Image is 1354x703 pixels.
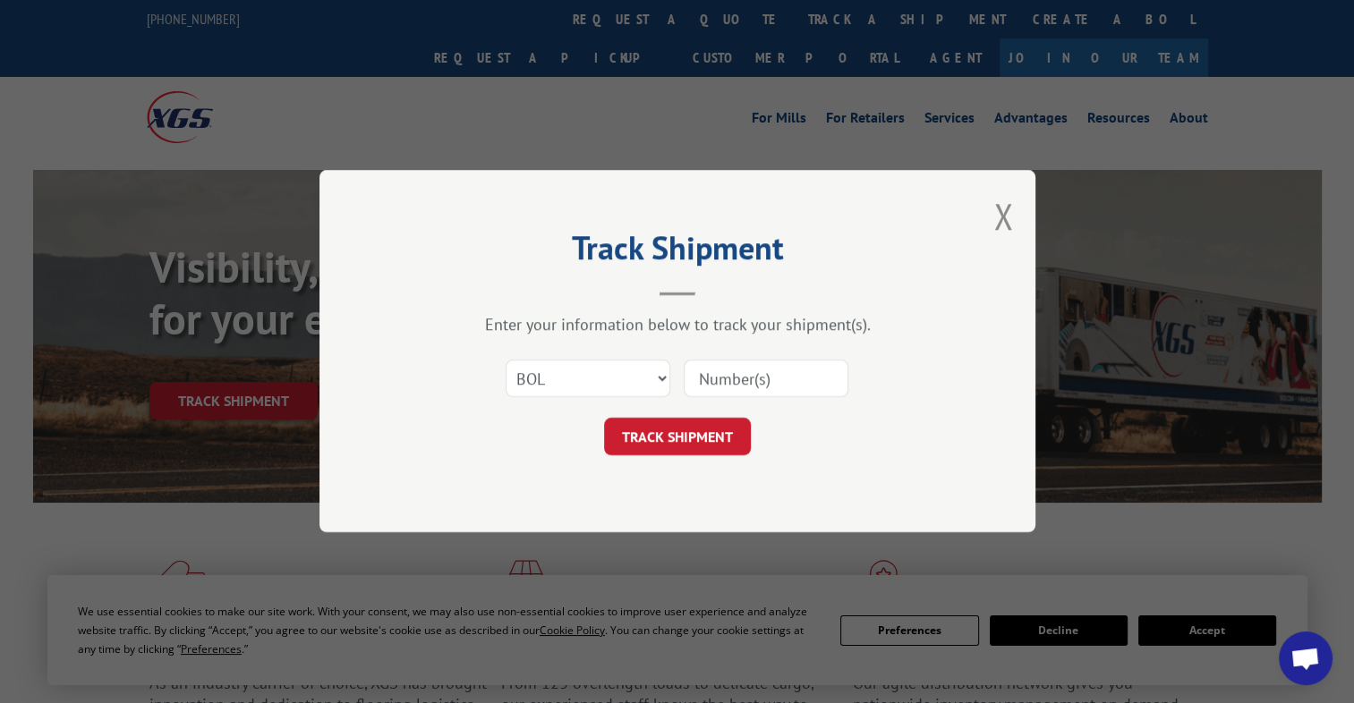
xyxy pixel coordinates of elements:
[409,315,946,335] div: Enter your information below to track your shipment(s).
[409,235,946,269] h2: Track Shipment
[604,419,751,456] button: TRACK SHIPMENT
[684,360,848,398] input: Number(s)
[1279,631,1333,685] a: Open chat
[993,192,1013,240] button: Close modal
